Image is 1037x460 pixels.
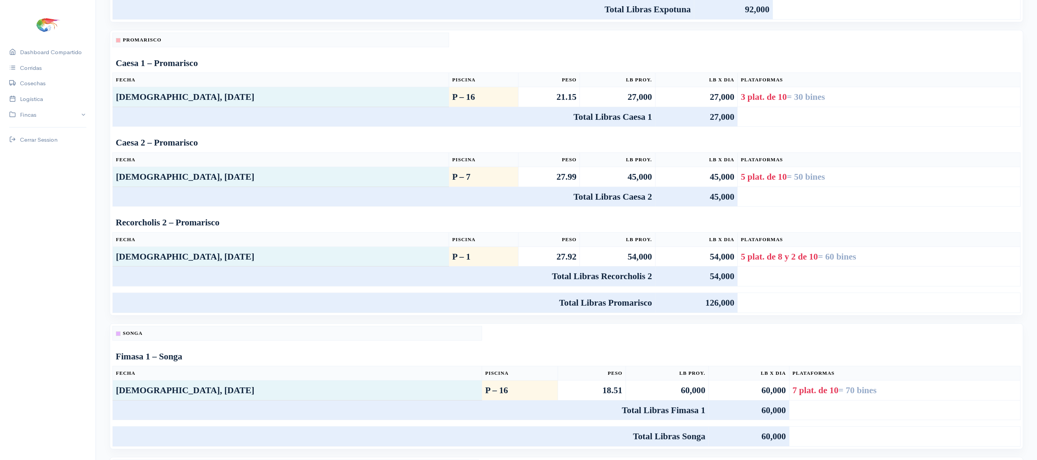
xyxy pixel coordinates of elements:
th: Lb Proy. [580,233,656,247]
th: Fecha [113,153,449,167]
span: = 70 bines [839,385,877,395]
div: 3 plat. de 10 [741,90,1017,104]
span: = 50 bines [787,172,825,182]
td: Total Libras Promarisco [113,293,656,313]
th: Lb x Dia [655,153,737,167]
th: Piscina [449,73,518,87]
th: Piscina [449,233,518,247]
th: Fecha [113,73,449,87]
div: 7 plat. de 10 [793,384,1017,397]
th: Lb x Dia [655,233,737,247]
td: 60,000 [708,400,789,420]
td: 21.15 [518,87,580,107]
div: 5 plat. de 10 [741,170,1017,184]
td: 27.92 [518,247,580,266]
td: [DEMOGRAPHIC_DATA], [DATE] [113,380,482,400]
span: = 60 bines [818,252,856,261]
td: [DEMOGRAPHIC_DATA], [DATE] [113,167,449,187]
td: Total Libras Caesa 1 [113,107,656,127]
td: [DEMOGRAPHIC_DATA], [DATE] [113,247,449,266]
td: 27,000 [655,87,737,107]
th: Peso [518,233,580,247]
th: Peso [518,73,580,87]
th: Peso [518,153,580,167]
td: 54,000 [655,247,737,266]
span: = 30 bines [787,92,825,102]
th: Fecha [113,233,449,247]
td: [DEMOGRAPHIC_DATA], [DATE] [113,87,449,107]
td: 18.51 [558,380,626,400]
td: 27.99 [518,167,580,187]
td: 27,000 [655,107,737,127]
th: Plataformas [738,233,1020,247]
td: 54,000 [580,247,656,266]
td: Total Libras Songa [113,427,709,447]
td: 60,000 [708,380,789,400]
th: Fecha [113,366,482,381]
td: 45,000 [580,167,656,187]
th: Plataformas [738,73,1020,87]
td: 45,000 [655,167,737,187]
th: Plataformas [789,366,1020,381]
td: Total Libras Recorcholis 2 [113,266,656,286]
td: P – 7 [449,167,518,187]
td: 54,000 [655,266,737,286]
td: 126,000 [655,293,737,313]
th: Promarisco [113,33,449,47]
td: 60,000 [626,380,708,400]
td: Fimasa 1 – Songa [113,347,1020,366]
th: Lb Proy. [580,73,656,87]
div: 5 plat. de 8 y 2 de 10 [741,250,1017,263]
th: Peso [558,366,626,381]
td: Total Libras Caesa 2 [113,187,656,207]
td: Caesa 2 – Promarisco [113,133,1020,152]
th: Lb Proy. [626,366,708,381]
th: Plataformas [738,153,1020,167]
th: Piscina [482,366,558,381]
td: 60,000 [708,427,789,447]
th: Piscina [449,153,518,167]
td: 45,000 [655,187,737,207]
td: P – 1 [449,247,518,266]
td: P – 16 [482,380,558,400]
th: Lb x Dia [708,366,789,381]
th: Lb x Dia [655,73,737,87]
th: Lb Proy. [580,153,656,167]
td: Caesa 1 – Promarisco [113,53,1020,73]
td: Recorcholis 2 – Promarisco [113,213,1020,232]
td: 27,000 [580,87,656,107]
td: Total Libras Fimasa 1 [113,400,709,420]
td: P – 16 [449,87,518,107]
th: Songa [113,326,482,341]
